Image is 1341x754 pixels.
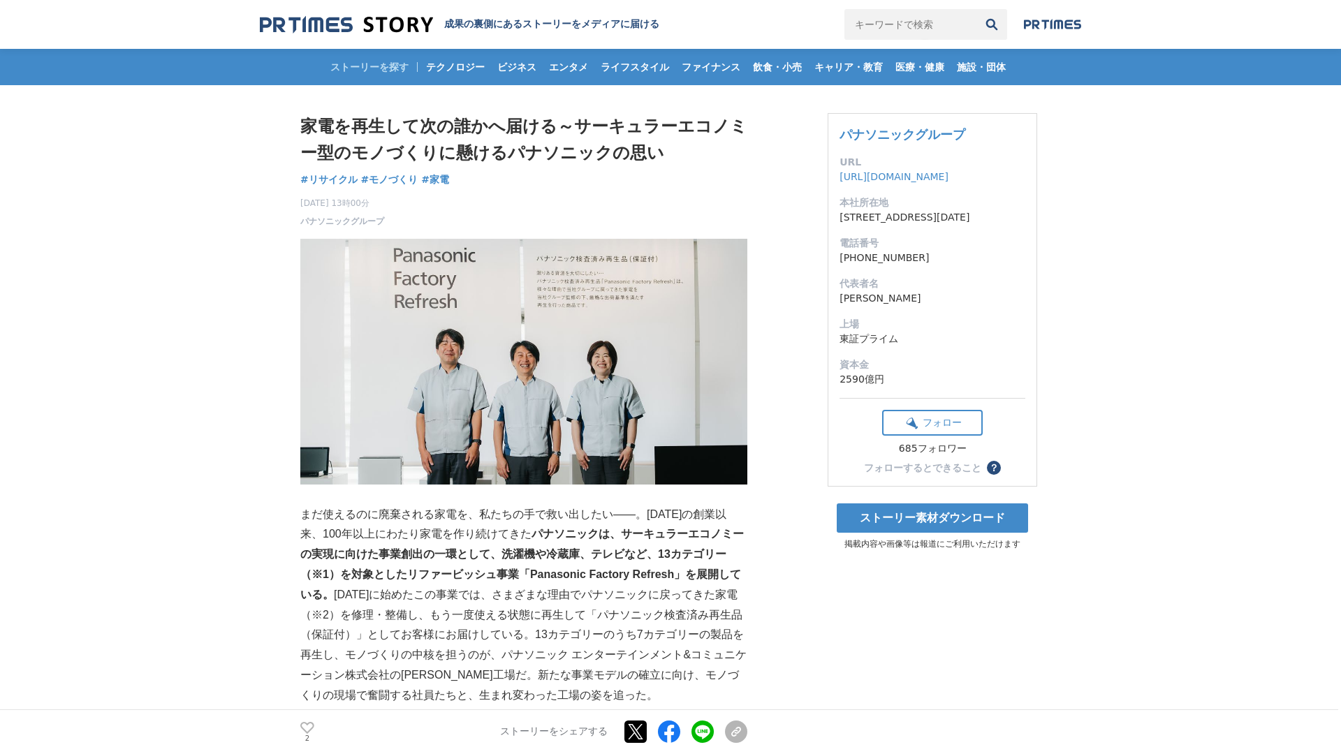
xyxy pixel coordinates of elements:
[543,49,594,85] a: エンタメ
[300,528,744,600] strong: パナソニックは、サーキュラーエコノミーの実現に向けた事業創出の一環として、洗濯機や冷蔵庫、テレビなど、13カテゴリー（※1）を対象としたリファービッシュ事業「Panasonic Factory ...
[421,172,449,187] a: #家電
[844,9,976,40] input: キーワードで検索
[361,172,418,187] a: #モノづくり
[676,49,746,85] a: ファイナンス
[300,197,384,209] span: [DATE] 13時00分
[840,171,948,182] a: [URL][DOMAIN_NAME]
[300,505,747,706] p: まだ使えるのに廃棄される家電を、私たちの手で救い出したい――。[DATE]の創業以来、100年以上にわたり家電を作り続けてきた [DATE]に始めたこの事業では、さまざまな理由でパナソニックに戻...
[840,210,1025,225] dd: [STREET_ADDRESS][DATE]
[882,410,983,436] button: フォロー
[492,61,542,73] span: ビジネス
[890,49,950,85] a: 医療・健康
[300,735,314,742] p: 2
[260,15,433,34] img: 成果の裏側にあるストーリーをメディアに届ける
[300,172,358,187] a: #リサイクル
[421,173,449,186] span: #家電
[989,463,999,473] span: ？
[300,113,747,167] h1: 家電を再生して次の誰かへ届ける～サーキュラーエコノミー型のモノづくりに懸けるパナソニックの思い
[361,173,418,186] span: #モノづくり
[840,195,1025,210] dt: 本社所在地
[976,9,1007,40] button: 検索
[500,726,608,739] p: ストーリーをシェアする
[420,61,490,73] span: テクノロジー
[300,239,747,485] img: thumbnail_8b93da20-846d-11f0-b3f6-63d438e80013.jpg
[1024,19,1081,30] img: prtimes
[987,461,1001,475] button: ？
[747,49,807,85] a: 飲食・小売
[882,443,983,455] div: 685フォロワー
[595,49,675,85] a: ライフスタイル
[260,15,659,34] a: 成果の裏側にあるストーリーをメディアに届ける 成果の裏側にあるストーリーをメディアに届ける
[747,61,807,73] span: 飲食・小売
[840,276,1025,291] dt: 代表者名
[809,61,888,73] span: キャリア・教育
[676,61,746,73] span: ファイナンス
[492,49,542,85] a: ビジネス
[300,173,358,186] span: #リサイクル
[840,317,1025,332] dt: 上場
[840,236,1025,251] dt: 電話番号
[595,61,675,73] span: ライフスタイル
[840,372,1025,387] dd: 2590億円
[837,503,1028,533] a: ストーリー素材ダウンロード
[840,332,1025,346] dd: 東証プライム
[840,127,965,142] a: パナソニックグループ
[951,49,1011,85] a: 施設・団体
[828,538,1037,550] p: 掲載内容や画像等は報道にご利用いただけます
[890,61,950,73] span: 医療・健康
[543,61,594,73] span: エンタメ
[951,61,1011,73] span: 施設・団体
[300,215,384,228] a: パナソニックグループ
[864,463,981,473] div: フォローするとできること
[840,291,1025,306] dd: [PERSON_NAME]
[840,155,1025,170] dt: URL
[809,49,888,85] a: キャリア・教育
[840,251,1025,265] dd: [PHONE_NUMBER]
[420,49,490,85] a: テクノロジー
[840,357,1025,372] dt: 資本金
[444,18,659,31] h2: 成果の裏側にあるストーリーをメディアに届ける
